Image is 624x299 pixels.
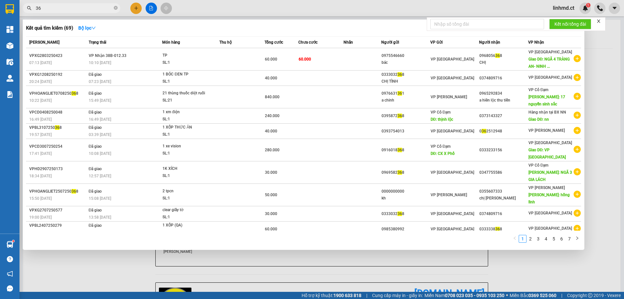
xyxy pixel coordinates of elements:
span: right [575,236,579,240]
button: Bộ lọcdown [73,23,101,33]
div: bác [382,59,430,66]
span: 10:10 [DATE] [89,61,111,65]
span: Chưa cước [298,40,318,45]
span: Tổng cước [265,40,283,45]
div: SL: 1 [162,195,211,202]
img: logo-vxr [6,4,14,14]
div: 0374809716 [479,75,528,82]
a: 7 [566,235,573,242]
div: 0965292834 [479,90,528,97]
li: 1 [519,235,526,243]
span: 36 [397,148,402,152]
div: 0374809716 [479,211,528,217]
span: 17:41 [DATE] [29,151,52,156]
div: SL: 21 [162,97,211,104]
div: 1 BÓC ĐEN TP [162,71,211,78]
img: dashboard-icon [6,26,13,33]
span: VP [GEOGRAPHIC_DATA] [431,129,474,133]
div: 0393754013 [382,128,430,135]
div: 0333338 8 [479,226,528,233]
span: Nhãn [344,40,353,45]
span: close-circle [114,6,118,10]
span: 36 [495,227,500,231]
span: 36 [397,114,402,118]
div: CHỊ TÌNH [382,78,430,85]
span: 36 [495,53,500,58]
strong: Bộ lọc [78,25,96,31]
span: 30.000 [265,170,277,175]
span: VP Nhận 38B-012.33 [89,53,126,58]
a: 3 [535,235,542,242]
div: 0969582 8 [382,169,430,176]
span: 36 [397,91,402,96]
div: VPXG2803250423 [29,52,87,59]
div: 1 xe vision [162,143,211,150]
li: 5 [550,235,558,243]
div: chị [PERSON_NAME] [479,195,528,202]
li: 3 [534,235,542,243]
span: 36 [397,211,402,216]
span: VP Cổ Đạm [528,163,549,168]
a: 2 [527,235,534,242]
div: SL: 1 [162,78,211,85]
button: left [511,235,519,243]
span: message [7,285,13,292]
span: plus-circle [574,55,581,62]
span: VP [GEOGRAPHIC_DATA] [528,211,572,215]
h3: Kết quả tìm kiếm ( 69 ) [26,25,73,32]
span: VP Gửi [430,40,443,45]
span: VP [GEOGRAPHIC_DATA] [431,76,474,80]
span: 07:13 [DATE] [29,61,52,65]
div: 0976631 1 [382,90,430,97]
span: 20:24 [DATE] [29,79,52,84]
span: VP Cổ Đạm [431,110,451,115]
span: Đã giao [89,208,102,212]
button: Kết nối tổng đài [549,19,591,29]
div: a chinh [382,97,430,104]
span: 16:49 [DATE] [29,117,52,122]
span: plus-circle [574,210,581,217]
div: 0000000000 [382,188,430,195]
span: 36 [55,125,59,130]
li: 2 [526,235,534,243]
span: Kết nối tổng đài [554,20,586,28]
div: 1 XỐP (QA) [162,222,211,229]
div: VPXG1208250192 [29,71,87,78]
span: plus-circle [574,168,581,175]
span: 15:49 [DATE] [89,98,111,103]
span: Đã giao [89,91,102,96]
a: 1 [519,235,526,242]
div: VPHOANGLIET2507250 8 [29,188,87,195]
span: 50.000 [265,193,277,197]
span: 03:39 [DATE] [89,132,111,137]
div: SL: 1 [162,172,211,180]
span: plus-circle [574,146,581,153]
span: 36 [482,129,486,133]
div: 0395872 8 [382,113,430,119]
span: Đã giao [89,72,102,77]
li: 4 [542,235,550,243]
span: VP Cổ Đạm [528,88,549,92]
div: VPBL3107250 8 [29,124,87,131]
span: VP Cổ Đạm [431,144,451,149]
span: VP [GEOGRAPHIC_DATA] [528,50,572,54]
span: search [27,6,32,10]
span: Người nhận [479,40,500,45]
span: DĐ: thịnh lộc [431,117,453,122]
div: clear giấy tờ [162,207,211,214]
li: 7 [565,235,573,243]
span: VP [GEOGRAPHIC_DATA] [528,75,572,80]
span: plus-circle [574,225,581,232]
div: VPCD3007250254 [29,143,87,150]
div: VPHOANGLIET0708250 8 [29,90,87,97]
span: [PERSON_NAME]: 17 nguyễn sinh sắc [528,95,565,106]
div: 1 xm điện [162,109,211,116]
span: plus-circle [574,93,581,100]
span: Đã giao [89,223,102,228]
span: down [91,26,96,30]
div: SL: 1 [162,229,211,236]
div: 0 2512948 [479,128,528,135]
img: warehouse-icon [6,241,13,248]
span: Đã giao [89,144,102,149]
span: 60.000 [299,57,311,61]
